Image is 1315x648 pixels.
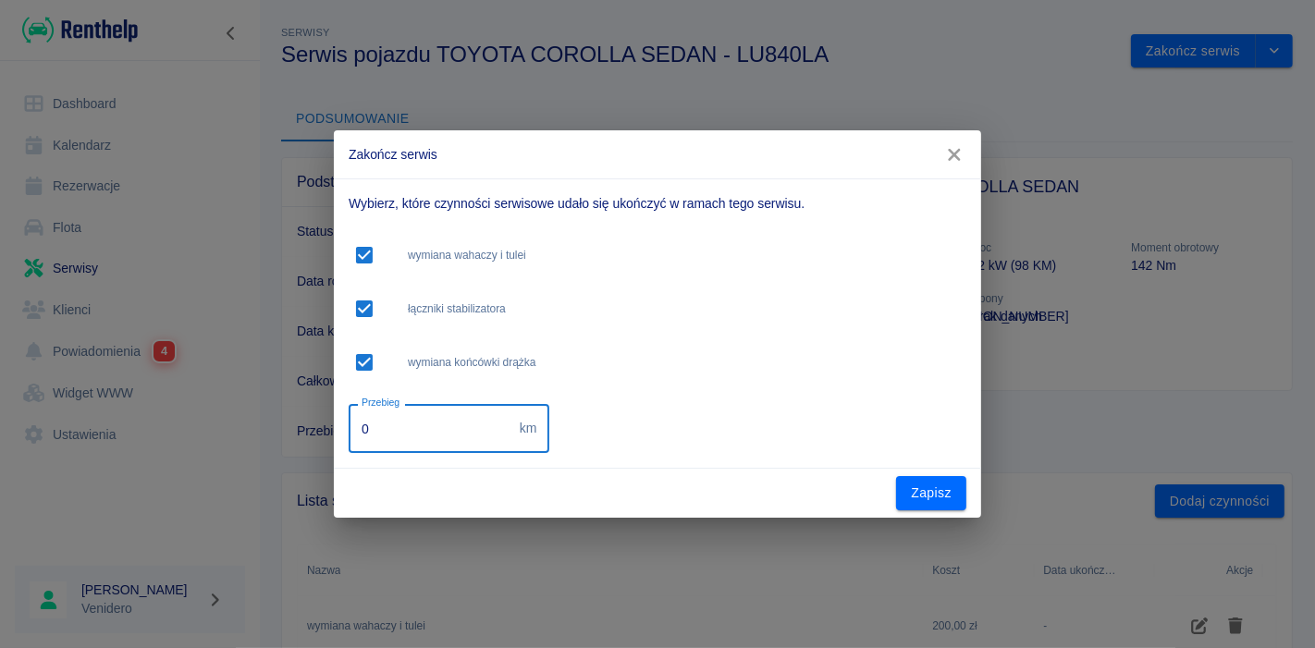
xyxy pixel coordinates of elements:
[362,396,399,410] label: Przebieg
[408,247,959,263] span: wymiana wahaczy i tulei
[349,282,966,336] div: łączniki stabilizatora
[408,354,959,371] span: wymiana końcówki drążka
[349,228,966,282] div: wymiana wahaczy i tulei
[896,476,966,510] button: Zapisz
[408,300,959,317] span: łączniki stabilizatora
[334,130,981,178] h2: Zakończ serwis
[520,419,537,438] p: km
[349,336,966,389] div: wymiana końcówki drążka
[349,194,966,214] p: Wybierz, które czynności serwisowe udało się ukończyć w ramach tego serwisu.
